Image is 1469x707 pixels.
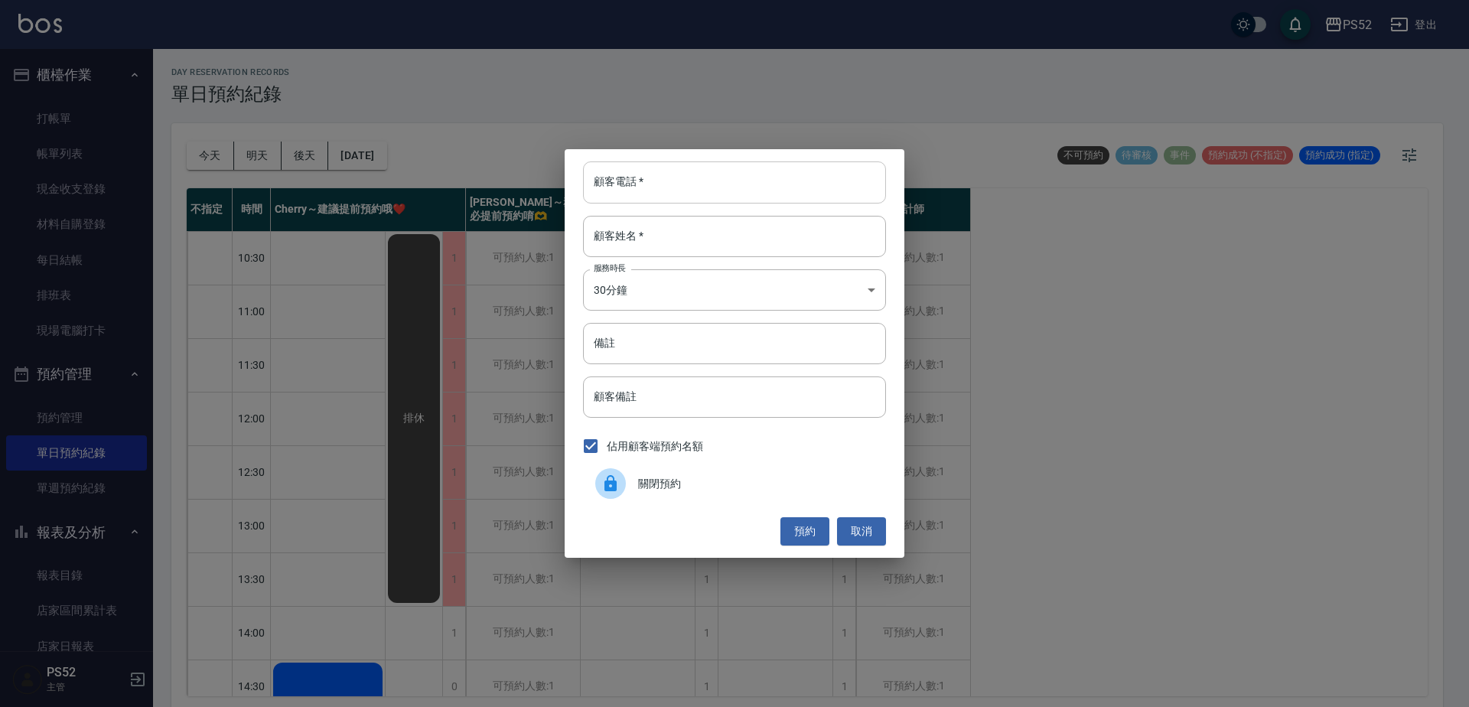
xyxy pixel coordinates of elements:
span: 關閉預約 [638,476,874,492]
button: 預約 [780,517,829,546]
button: 取消 [837,517,886,546]
div: 30分鐘 [583,269,886,311]
label: 服務時長 [594,262,626,274]
span: 佔用顧客端預約名額 [607,438,703,454]
div: 關閉預約 [583,462,886,505]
